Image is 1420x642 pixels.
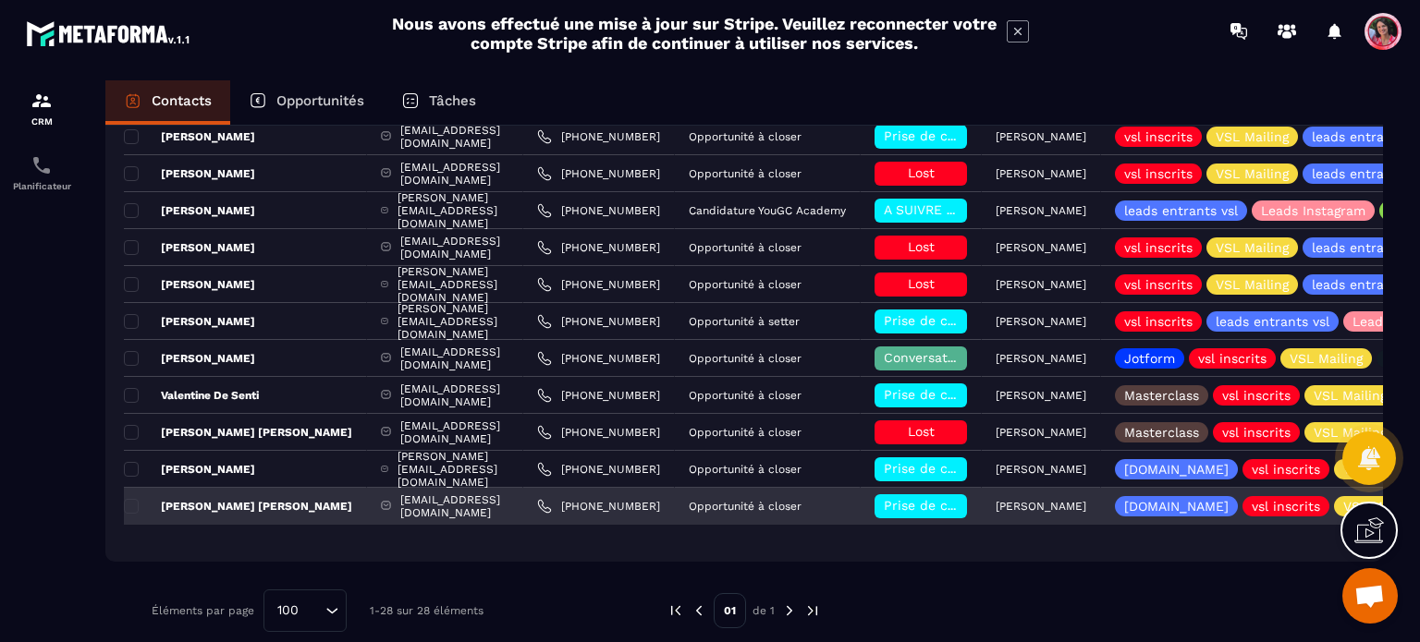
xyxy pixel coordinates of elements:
[537,166,660,181] a: [PHONE_NUMBER]
[124,351,255,366] p: [PERSON_NAME]
[1342,568,1398,624] div: Ouvrir le chat
[908,424,935,439] span: Lost
[537,203,660,218] a: [PHONE_NUMBER]
[689,463,802,476] p: Opportunité à closer
[691,602,707,619] img: prev
[370,604,484,617] p: 1-28 sur 28 éléments
[271,600,305,621] span: 100
[908,239,935,254] span: Lost
[804,602,821,619] img: next
[537,351,660,366] a: [PHONE_NUMBER]
[26,17,192,50] img: logo
[124,129,255,144] p: [PERSON_NAME]
[124,203,255,218] p: [PERSON_NAME]
[781,602,798,619] img: next
[1343,500,1416,513] p: VSL Mailing
[1124,315,1193,328] p: vsl inscrits
[537,425,660,440] a: [PHONE_NUMBER]
[1216,278,1289,291] p: VSL Mailing
[5,181,79,191] p: Planificateur
[1222,389,1291,402] p: vsl inscrits
[884,387,1055,402] span: Prise de contact effectuée
[689,130,802,143] p: Opportunité à closer
[884,313,1055,328] span: Prise de contact effectuée
[689,389,802,402] p: Opportunité à closer
[263,589,347,632] div: Search for option
[1198,352,1267,365] p: vsl inscrits
[124,462,255,477] p: [PERSON_NAME]
[689,426,802,439] p: Opportunité à closer
[714,593,746,628] p: 01
[152,604,254,617] p: Éléments par page
[996,389,1086,402] p: [PERSON_NAME]
[667,602,684,619] img: prev
[1216,167,1289,180] p: VSL Mailing
[1216,130,1289,143] p: VSL Mailing
[996,130,1086,143] p: [PERSON_NAME]
[1124,167,1193,180] p: vsl inscrits
[996,241,1086,254] p: [PERSON_NAME]
[429,92,476,109] p: Tâches
[124,277,255,292] p: [PERSON_NAME]
[537,277,660,292] a: [PHONE_NUMBER]
[996,278,1086,291] p: [PERSON_NAME]
[1124,389,1199,402] p: Masterclass
[105,80,230,125] a: Contacts
[5,76,79,140] a: formationformationCRM
[689,167,802,180] p: Opportunité à closer
[537,314,660,329] a: [PHONE_NUMBER]
[884,202,962,217] span: A SUIVRE ⏳
[1124,130,1193,143] p: vsl inscrits
[884,498,1055,513] span: Prise de contact effectuée
[996,426,1086,439] p: [PERSON_NAME]
[1252,463,1320,476] p: vsl inscrits
[1124,500,1229,513] p: [DOMAIN_NAME]
[124,166,255,181] p: [PERSON_NAME]
[1124,352,1175,365] p: Jotform
[689,278,802,291] p: Opportunité à closer
[152,92,212,109] p: Contacts
[753,603,775,618] p: de 1
[1314,389,1387,402] p: VSL Mailing
[124,499,352,514] p: [PERSON_NAME] [PERSON_NAME]
[1252,500,1320,513] p: vsl inscrits
[1314,426,1387,439] p: VSL Mailing
[1261,204,1365,217] p: Leads Instagram
[31,90,53,112] img: formation
[1216,315,1329,328] p: leads entrants vsl
[908,276,935,291] span: Lost
[996,500,1086,513] p: [PERSON_NAME]
[689,204,846,217] p: Candidature YouGC Academy
[391,14,998,53] h2: Nous avons effectué une mise à jour sur Stripe. Veuillez reconnecter votre compte Stripe afin de ...
[124,425,352,440] p: [PERSON_NAME] [PERSON_NAME]
[537,240,660,255] a: [PHONE_NUMBER]
[689,315,800,328] p: Opportunité à setter
[996,167,1086,180] p: [PERSON_NAME]
[1124,241,1193,254] p: vsl inscrits
[908,165,935,180] span: Lost
[537,129,660,144] a: [PHONE_NUMBER]
[996,352,1086,365] p: [PERSON_NAME]
[1124,426,1199,439] p: Masterclass
[537,499,660,514] a: [PHONE_NUMBER]
[689,352,802,365] p: Opportunité à closer
[996,463,1086,476] p: [PERSON_NAME]
[31,154,53,176] img: scheduler
[5,140,79,205] a: schedulerschedulerPlanificateur
[1377,349,1401,369] p: +4
[276,92,364,109] p: Opportunités
[689,500,802,513] p: Opportunité à closer
[689,241,802,254] p: Opportunité à closer
[124,240,255,255] p: [PERSON_NAME]
[996,204,1086,217] p: [PERSON_NAME]
[884,461,1055,476] span: Prise de contact effectuée
[537,388,660,403] a: [PHONE_NUMBER]
[1124,204,1238,217] p: leads entrants vsl
[305,600,321,621] input: Search for option
[1290,352,1363,365] p: VSL Mailing
[996,315,1086,328] p: [PERSON_NAME]
[5,116,79,127] p: CRM
[884,128,1055,143] span: Prise de contact effectuée
[1216,241,1289,254] p: VSL Mailing
[884,350,1027,365] span: Conversation en cours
